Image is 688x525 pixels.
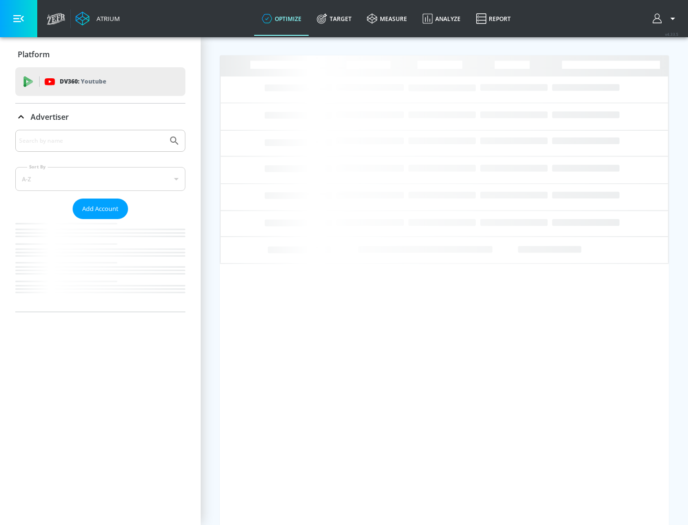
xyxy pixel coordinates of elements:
nav: list of Advertiser [15,219,185,312]
div: Advertiser [15,130,185,312]
span: Add Account [82,203,118,214]
div: Atrium [93,14,120,23]
p: Youtube [81,76,106,86]
div: Platform [15,41,185,68]
p: DV360: [60,76,106,87]
a: Analyze [415,1,468,36]
a: optimize [254,1,309,36]
div: DV360: Youtube [15,67,185,96]
div: A-Z [15,167,185,191]
div: Advertiser [15,104,185,130]
p: Advertiser [31,112,69,122]
p: Platform [18,49,50,60]
label: Sort By [27,164,48,170]
span: v 4.33.5 [665,31,678,37]
input: Search by name [19,135,164,147]
a: Target [309,1,359,36]
a: Report [468,1,518,36]
a: Atrium [75,11,120,26]
button: Add Account [73,199,128,219]
a: measure [359,1,415,36]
